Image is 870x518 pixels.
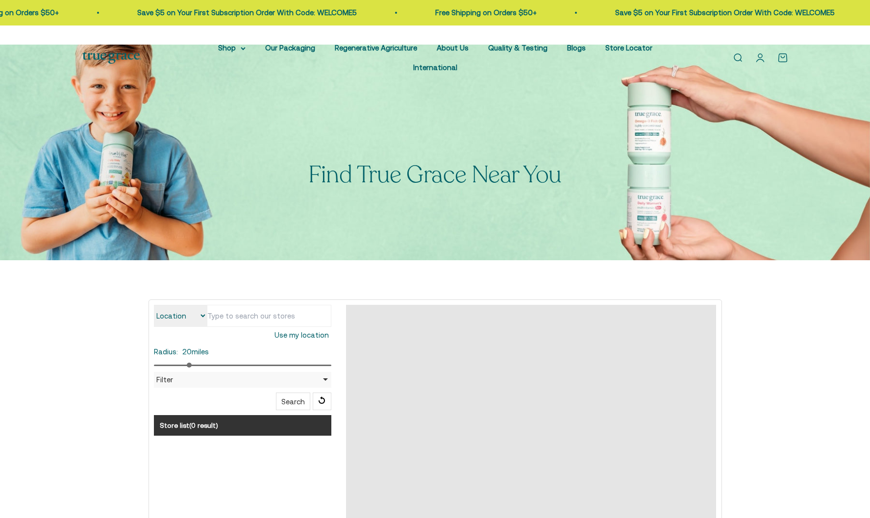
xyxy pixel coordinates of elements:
span: Reset [313,393,331,410]
span: 0 [191,421,196,429]
span: 20 [182,347,192,356]
a: Quality & Testing [488,44,547,52]
div: Filter [154,372,332,388]
a: Blogs [567,44,586,52]
input: Radius [154,365,332,366]
split-lines: Find True Grace Near You [308,159,561,191]
a: Store Locator [605,44,652,52]
a: Free Shipping on Orders $50+ [434,8,536,17]
label: Radius: [154,347,178,356]
a: Our Packaging [265,44,315,52]
span: result [198,421,216,429]
p: Save $5 on Your First Subscription Order With Code: WELCOME5 [614,7,834,19]
button: Search [276,393,310,410]
p: Save $5 on Your First Subscription Order With Code: WELCOME5 [136,7,356,19]
h3: Store list [154,415,332,436]
summary: Shop [218,42,246,54]
a: About Us [437,44,469,52]
span: ( ) [189,421,218,429]
button: Use my location [272,327,331,344]
div: miles [154,346,332,358]
input: Type to search our stores [207,305,331,327]
a: International [413,63,457,72]
a: Regenerative Agriculture [335,44,417,52]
